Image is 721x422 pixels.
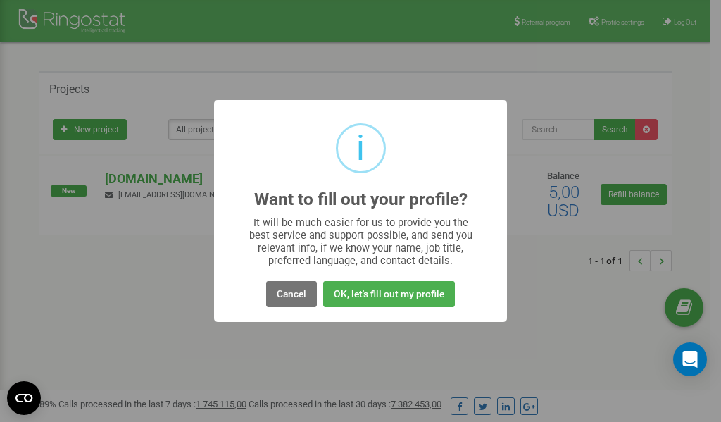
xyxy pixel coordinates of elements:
button: Cancel [266,281,317,307]
button: OK, let's fill out my profile [323,281,455,307]
div: It will be much easier for us to provide you the best service and support possible, and send you ... [242,216,479,267]
div: Open Intercom Messenger [673,342,707,376]
h2: Want to fill out your profile? [254,190,468,209]
div: i [356,125,365,171]
button: Open CMP widget [7,381,41,415]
